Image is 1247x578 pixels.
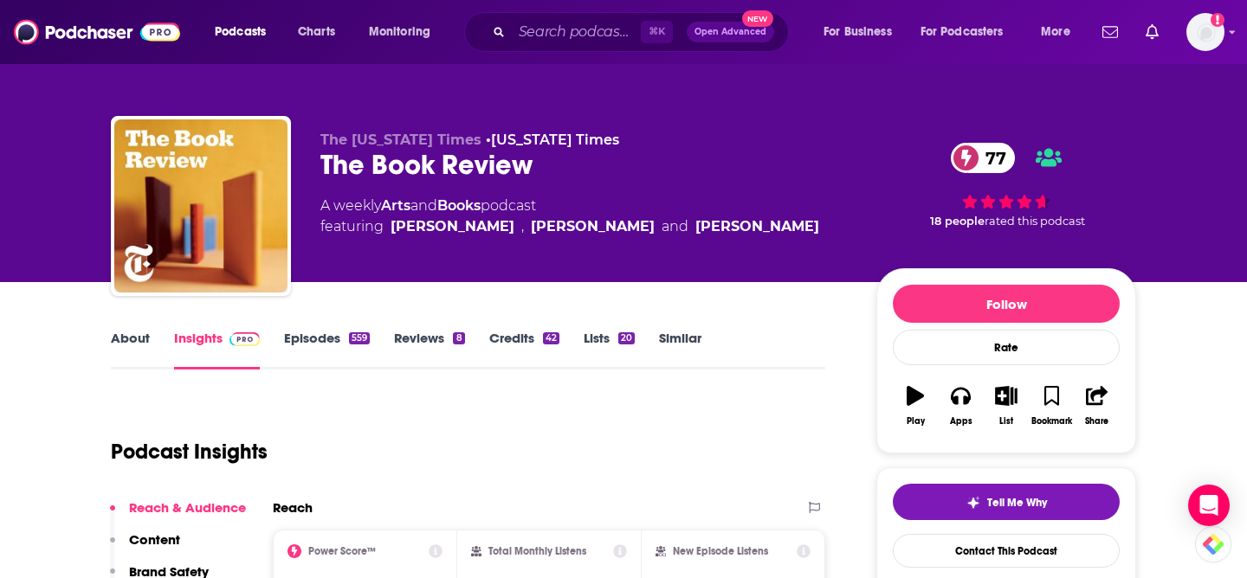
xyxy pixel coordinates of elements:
[921,20,1004,44] span: For Podcasters
[284,330,370,369] a: Episodes559
[349,332,370,344] div: 559
[489,330,559,369] a: Credits42
[1188,485,1230,526] div: Open Intercom Messenger
[287,18,346,46] a: Charts
[391,216,514,237] a: Pamela Paul
[584,330,635,369] a: Lists20
[114,119,288,292] img: The Book Review
[938,375,983,437] button: Apps
[110,531,180,563] button: Content
[968,143,1015,173] span: 77
[687,22,774,42] button: Open AdvancedNew
[659,330,701,369] a: Similar
[951,143,1015,173] a: 77
[673,545,768,557] h2: New Episode Listens
[129,499,246,516] p: Reach & Audience
[742,10,773,27] span: New
[876,132,1136,239] div: 77 18 peoplerated this podcast
[909,18,1029,46] button: open menu
[14,16,180,48] img: Podchaser - Follow, Share and Rate Podcasts
[966,496,980,510] img: tell me why sparkle
[488,545,586,557] h2: Total Monthly Listens
[695,28,766,36] span: Open Advanced
[512,18,641,46] input: Search podcasts, credits, & more...
[410,197,437,214] span: and
[174,330,260,369] a: InsightsPodchaser Pro
[308,545,376,557] h2: Power Score™
[1085,416,1108,427] div: Share
[1031,416,1072,427] div: Bookmark
[893,285,1120,323] button: Follow
[369,20,430,44] span: Monitoring
[531,216,655,237] a: Gilbert Cruz
[950,416,972,427] div: Apps
[1186,13,1224,51] img: User Profile
[1186,13,1224,51] button: Show profile menu
[984,375,1029,437] button: List
[1029,375,1074,437] button: Bookmark
[1041,20,1070,44] span: More
[320,216,819,237] span: featuring
[824,20,892,44] span: For Business
[486,132,619,148] span: •
[394,330,464,369] a: Reviews8
[437,197,481,214] a: Books
[229,332,260,346] img: Podchaser Pro
[357,18,453,46] button: open menu
[1139,17,1166,47] a: Show notifications dropdown
[381,197,410,214] a: Arts
[893,534,1120,568] a: Contact This Podcast
[893,484,1120,520] button: tell me why sparkleTell Me Why
[987,496,1047,510] span: Tell Me Why
[641,21,673,43] span: ⌘ K
[1211,13,1224,27] svg: Add a profile image
[453,332,464,344] div: 8
[491,132,619,148] a: [US_STATE] Times
[111,330,150,369] a: About
[1075,375,1120,437] button: Share
[893,375,938,437] button: Play
[215,20,266,44] span: Podcasts
[111,439,268,465] h1: Podcast Insights
[129,531,180,548] p: Content
[811,18,914,46] button: open menu
[543,332,559,344] div: 42
[110,499,246,531] button: Reach & Audience
[662,216,688,237] span: and
[521,216,524,237] span: ,
[1029,18,1092,46] button: open menu
[298,20,335,44] span: Charts
[618,332,635,344] div: 20
[203,18,288,46] button: open menu
[273,499,313,516] h2: Reach
[930,215,985,228] span: 18 people
[320,132,481,148] span: The [US_STATE] Times
[985,215,1085,228] span: rated this podcast
[320,196,819,237] div: A weekly podcast
[907,416,925,427] div: Play
[893,330,1120,365] div: Rate
[481,12,805,52] div: Search podcasts, credits, & more...
[999,416,1013,427] div: List
[1095,17,1125,47] a: Show notifications dropdown
[695,216,819,237] div: [PERSON_NAME]
[1186,13,1224,51] span: Logged in as zhopson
